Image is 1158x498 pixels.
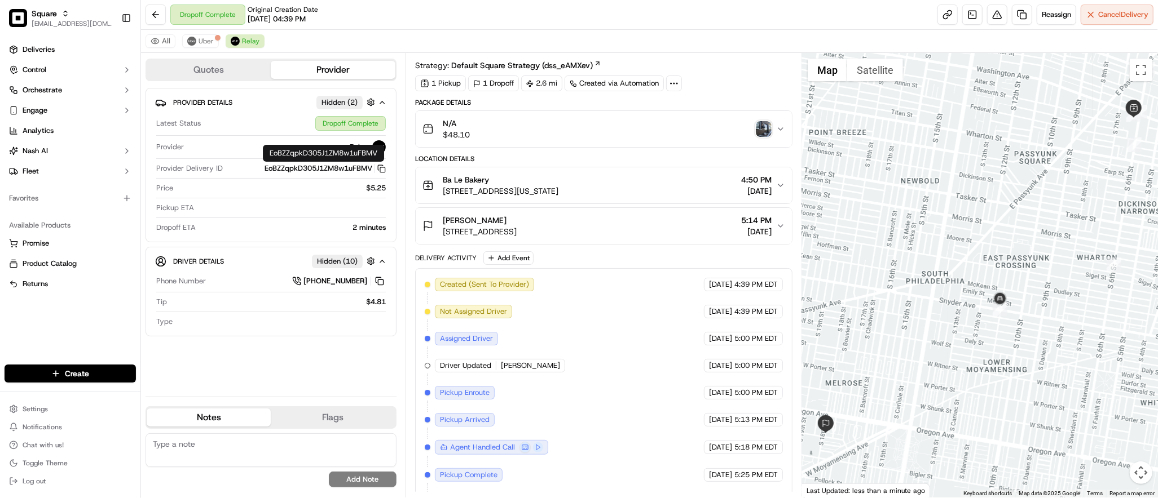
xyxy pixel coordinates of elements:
span: Returns [23,279,48,289]
button: Toggle Theme [5,455,136,471]
span: Pickup Complete [440,470,497,480]
button: Driver DetailsHidden (10) [155,252,387,270]
img: uber-new-logo.jpeg [187,37,196,46]
button: CancelDelivery [1081,5,1153,25]
span: Hidden ( 10 ) [317,256,358,266]
button: Create [5,364,136,383]
button: Ba Le Bakery[STREET_ADDRESS][US_STATE]4:50 PM[DATE] [416,167,792,203]
button: N/A$48.10photo_proof_of_delivery image [416,111,792,147]
span: [STREET_ADDRESS] [443,226,517,237]
div: Favorites [5,189,136,207]
span: Relay [350,142,368,152]
span: [DATE] [709,334,732,344]
a: Powered byPylon [80,190,137,199]
a: Terms (opens in new tab) [1087,490,1103,496]
div: 2.6 mi [521,75,562,91]
div: Last Updated: less than a minute ago [802,483,930,497]
span: Original Creation Date [248,5,318,14]
button: Relay [226,34,265,48]
a: 💻API Documentation [91,159,186,179]
div: Strategy: [415,60,601,71]
span: Not Assigned Driver [440,306,507,317]
span: Orchestrate [23,85,62,95]
span: [DATE] 04:39 PM [248,14,306,24]
span: [DATE] [709,388,732,398]
button: Orchestrate [5,81,136,99]
span: Tip [156,297,167,307]
img: Square [9,9,27,27]
span: API Documentation [107,163,181,175]
button: Provider [271,61,395,79]
button: Keyboard shortcuts [963,490,1012,497]
div: 11 [993,302,1007,317]
span: Pickup Enroute [440,388,490,398]
div: Delivery Activity [415,254,477,263]
span: Created (Sent To Provider) [440,279,529,290]
span: Create [65,368,89,379]
span: 4:50 PM [741,174,772,185]
span: Pylon [112,191,137,199]
a: Report a map error [1109,490,1155,496]
button: Flags [271,408,395,426]
div: 8 [1126,107,1141,122]
button: Uber [182,34,219,48]
span: 4:39 PM EDT [734,279,778,290]
button: Control [5,61,136,79]
span: Fleet [23,166,39,176]
button: Map camera controls [1130,461,1152,484]
a: Created via Automation [565,75,664,91]
span: [PHONE_NUMBER] [303,276,367,286]
button: Settings [5,401,136,417]
button: Hidden (10) [312,254,378,268]
button: Add Event [483,251,534,265]
p: Welcome 👋 [11,45,205,63]
img: photo_proof_of_delivery image [756,121,772,137]
span: $48.10 [443,129,470,140]
button: Notes [147,408,271,426]
button: Show street map [808,59,847,81]
button: [EMAIL_ADDRESS][DOMAIN_NAME] [32,19,112,28]
button: Promise [5,234,136,252]
div: 10 [1107,257,1121,272]
span: Control [23,65,46,75]
span: 5:00 PM EDT [734,388,778,398]
span: [DATE] [709,306,732,317]
span: N/A [443,118,470,129]
span: [DATE] [709,361,732,371]
input: Got a question? Start typing here... [29,73,203,85]
span: [PERSON_NAME] [443,215,507,226]
span: Pickup Arrived [440,415,490,425]
div: 📗 [11,164,20,174]
button: [PERSON_NAME][STREET_ADDRESS]5:14 PM[DATE] [416,208,792,244]
div: Available Products [5,216,136,234]
div: We're available if you need us! [38,119,143,128]
span: 5:13 PM EDT [734,415,778,425]
img: 1736555255976-a54dd68f-1ca7-489b-9aae-adbdc363a1c4 [11,108,32,128]
span: 4:39 PM EDT [734,306,778,317]
span: Product Catalog [23,259,77,269]
div: Location Details [415,154,792,163]
span: Relay [242,37,259,46]
span: 5:00 PM EDT [734,334,778,344]
button: Log out [5,473,136,489]
img: Nash [11,11,34,34]
span: Uber [199,37,214,46]
button: Returns [5,275,136,293]
span: Default Square Strategy (dss_eAMXev) [451,60,593,71]
span: Knowledge Base [23,163,86,175]
span: Nash AI [23,146,48,156]
div: Start new chat [38,108,185,119]
span: [DATE] [741,185,772,197]
span: $5.25 [366,183,386,193]
button: Provider DetailsHidden (2) [155,93,387,112]
span: [DATE] [709,442,732,452]
button: Chat with us! [5,437,136,453]
span: Notifications [23,423,62,432]
a: Promise [9,238,131,248]
span: [PERSON_NAME] [501,361,560,371]
button: Start new chat [192,111,205,124]
button: Fleet [5,162,136,180]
